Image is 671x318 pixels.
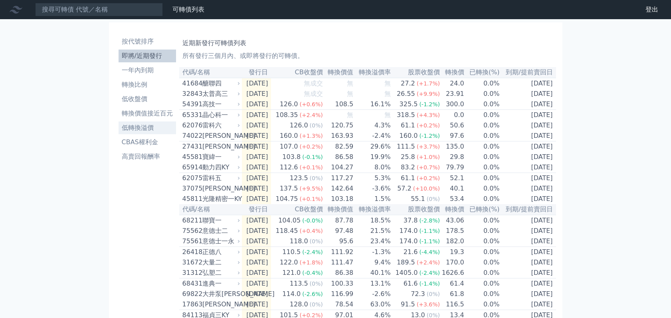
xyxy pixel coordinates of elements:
td: 4.3% [354,120,391,131]
td: 0.0% [465,194,500,204]
div: 32843 [182,89,200,99]
td: 0.0% [465,183,500,194]
th: 發行日 [242,67,271,78]
td: 24.0 [440,78,465,89]
td: 104.27 [323,162,354,173]
td: 0.0% [465,247,500,258]
span: (+0.1%) [299,164,323,171]
div: 聊天小工具 [631,280,671,318]
span: (+3.7%) [417,143,440,150]
td: [DATE] [500,99,556,110]
div: 54391 [182,99,200,109]
div: 太普高三 [202,89,239,99]
th: 轉換價 [440,204,465,215]
div: 62075 [182,173,200,183]
div: 雷科六 [202,121,239,130]
div: 聯寶一 [202,216,239,225]
td: -2.6% [354,289,391,299]
div: 25.8 [399,152,417,162]
td: [DATE] [242,289,271,299]
span: (-1.2%) [419,101,440,107]
td: 116.99 [323,289,354,299]
td: 13.1% [354,278,391,289]
td: [DATE] [500,226,556,236]
td: 0.0% [465,215,500,226]
th: 轉換溢價率 [354,67,391,78]
span: (+0.2%) [417,175,440,181]
div: 104.05 [277,216,302,225]
td: 163.93 [323,131,354,141]
span: (+3.6%) [417,301,440,308]
div: 75561 [182,237,200,246]
td: [DATE] [500,289,556,299]
a: 即將/近期發行 [119,50,176,62]
td: [DATE] [242,131,271,141]
span: (-0.0%) [302,217,323,224]
div: 160.0 [398,131,420,141]
span: (-2.6%) [302,291,323,297]
div: [PERSON_NAME] [202,184,239,193]
div: 大量二 [202,258,239,267]
a: CBAS權利金 [119,136,176,149]
div: 108.35 [274,110,299,120]
th: 股票收盤價 [391,204,440,215]
span: (+9.5%) [299,185,323,192]
span: (0%) [427,291,440,297]
div: 113.5 [288,279,310,288]
td: 170.0 [440,257,465,268]
div: 61.1 [399,121,417,130]
td: 40.1 [440,183,465,194]
span: 無 [347,111,353,119]
div: 21.6 [402,247,420,257]
span: (+0.4%) [299,228,323,234]
td: 0.0% [465,173,500,184]
div: 174.0 [398,226,420,236]
div: 69822 [182,289,200,299]
span: (-4.4%) [419,249,440,255]
div: 114.0 [281,289,302,299]
td: [DATE] [242,226,271,236]
td: 108.5 [323,99,354,110]
a: 可轉債列表 [172,6,204,13]
span: (0%) [310,122,323,129]
th: 已轉換(%) [465,67,500,78]
h1: 近期新發行可轉債列表 [182,38,553,48]
td: 135.0 [440,141,465,152]
td: [DATE] [242,120,271,131]
td: 53.4 [440,194,465,204]
td: 8.0% [354,162,391,173]
td: [DATE] [500,141,556,152]
td: [DATE] [500,194,556,204]
td: 142.64 [323,183,354,194]
td: 86.38 [323,268,354,278]
td: [DATE] [242,152,271,162]
a: 高賣回報酬率 [119,150,176,163]
div: 65914 [182,163,200,172]
li: 轉換價值接近百元 [119,109,176,118]
div: 104.75 [274,194,299,204]
td: [DATE] [242,257,271,268]
div: 雷科五 [202,173,239,183]
div: 正德八 [202,247,239,257]
span: (-2.4%) [302,249,323,255]
th: 到期/提前賣回日 [500,67,556,78]
a: 一年內到期 [119,64,176,77]
td: 0.0% [465,278,500,289]
td: [DATE] [242,247,271,258]
td: 0.0% [465,226,500,236]
td: 23.91 [440,89,465,99]
div: 118.45 [274,226,299,236]
div: 37075 [182,184,200,193]
td: [DATE] [500,257,556,268]
li: 按代號排序 [119,37,176,46]
span: (-0.1%) [302,154,323,160]
td: [DATE] [242,162,271,173]
div: 57.2 [396,184,413,193]
span: (-1.4%) [419,280,440,287]
td: 87.78 [323,215,354,226]
td: 0.0 [440,110,465,121]
td: [DATE] [500,78,556,89]
div: 醣聯四 [202,79,239,88]
td: 178.5 [440,226,465,236]
th: 轉換價值 [323,67,354,78]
